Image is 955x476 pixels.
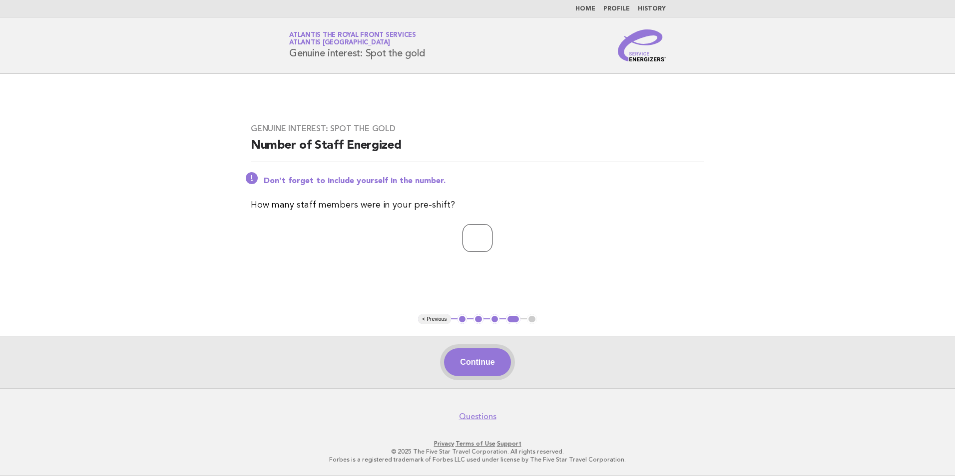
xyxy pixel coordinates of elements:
span: Atlantis [GEOGRAPHIC_DATA] [289,40,390,46]
p: Don't forget to include yourself in the number. [264,176,704,186]
button: 4 [506,314,520,324]
img: Service Energizers [618,29,666,61]
a: History [638,6,666,12]
a: Support [497,440,521,447]
h2: Number of Staff Energized [251,138,704,162]
p: Forbes is a registered trademark of Forbes LLC used under license by The Five Star Travel Corpora... [172,456,783,464]
a: Atlantis The Royal Front ServicesAtlantis [GEOGRAPHIC_DATA] [289,32,416,46]
button: 1 [458,314,468,324]
p: · · [172,440,783,448]
button: 3 [490,314,500,324]
a: Terms of Use [456,440,495,447]
button: 2 [474,314,483,324]
h1: Genuine interest: Spot the gold [289,32,425,58]
a: Profile [603,6,630,12]
h3: Genuine interest: Spot the gold [251,124,704,134]
button: < Previous [418,314,451,324]
a: Privacy [434,440,454,447]
a: Questions [459,412,496,422]
button: Continue [444,348,510,376]
p: © 2025 The Five Star Travel Corporation. All rights reserved. [172,448,783,456]
p: How many staff members were in your pre-shift? [251,198,704,212]
a: Home [575,6,595,12]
